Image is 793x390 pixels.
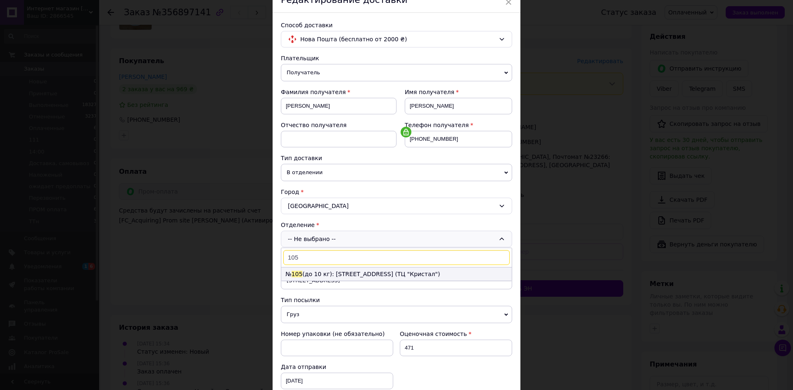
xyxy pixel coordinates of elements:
[281,221,512,229] div: Отделение
[292,271,303,277] span: 105
[281,164,512,181] span: В отделении
[283,250,510,265] input: Найти
[400,330,512,338] div: Оценочная стоимость
[281,306,512,323] span: Груз
[281,330,393,338] div: Номер упаковки (не обязательно)
[281,297,320,303] span: Тип посылки
[281,198,512,214] div: [GEOGRAPHIC_DATA]
[281,89,346,95] span: Фамилия получателя
[281,21,512,29] div: Способ доставки
[405,131,512,147] input: +380
[281,188,512,196] div: Город
[281,155,322,161] span: Тип доставки
[405,122,469,128] span: Телефон получателя
[281,55,319,61] span: Плательщик
[281,267,512,281] li: № (до 10 кг): [STREET_ADDRESS] (ТЦ "Кристал")
[281,363,393,371] div: Дата отправки
[281,122,347,128] span: Отчество получателя
[281,64,512,81] span: Получатель
[300,35,495,44] span: Нова Пошта (бесплатно от 2000 ₴)
[405,89,454,95] span: Имя получателя
[281,231,512,247] div: -- Не выбрано --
